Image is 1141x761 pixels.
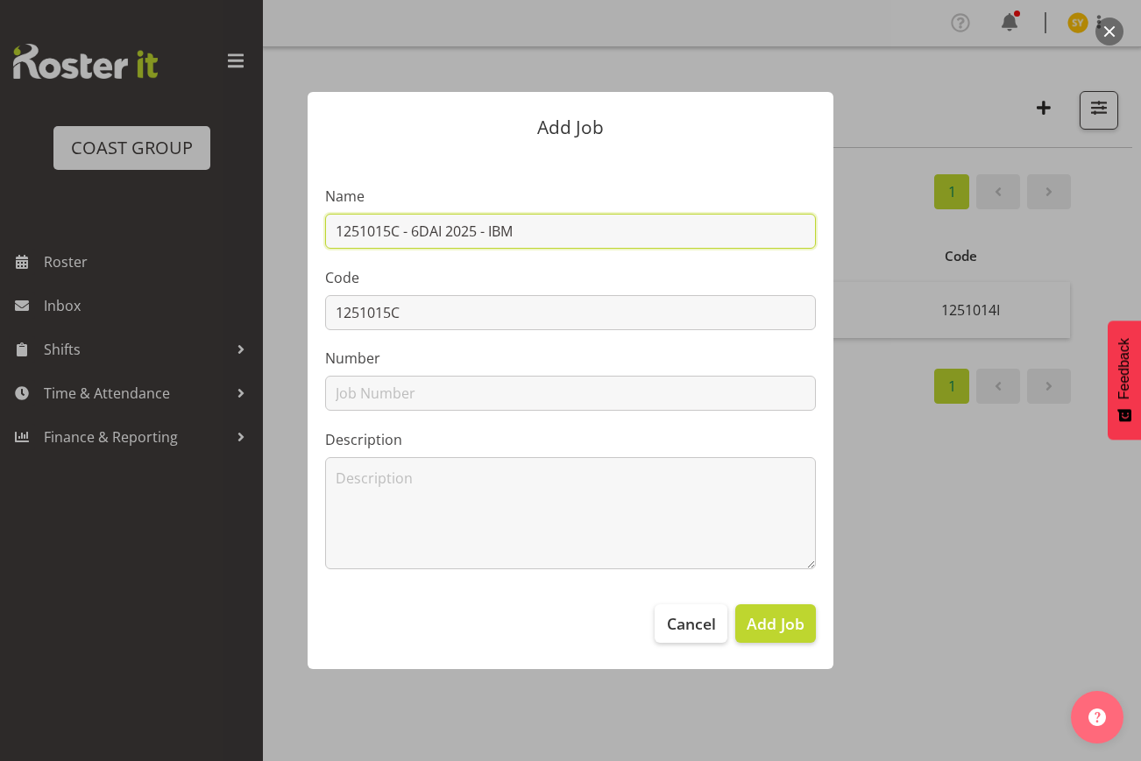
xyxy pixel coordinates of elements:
label: Code [325,267,816,288]
p: Add Job [325,118,816,137]
span: Cancel [667,612,716,635]
label: Name [325,186,816,207]
img: help-xxl-2.png [1088,708,1106,726]
input: Job Number [325,376,816,411]
button: Add Job [735,604,816,643]
button: Cancel [655,604,726,643]
span: Feedback [1116,338,1132,399]
input: Job Name [325,214,816,249]
label: Number [325,348,816,369]
label: Description [325,429,816,450]
button: Feedback - Show survey [1108,321,1141,440]
span: Add Job [747,612,804,635]
input: Job Code [325,295,816,330]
